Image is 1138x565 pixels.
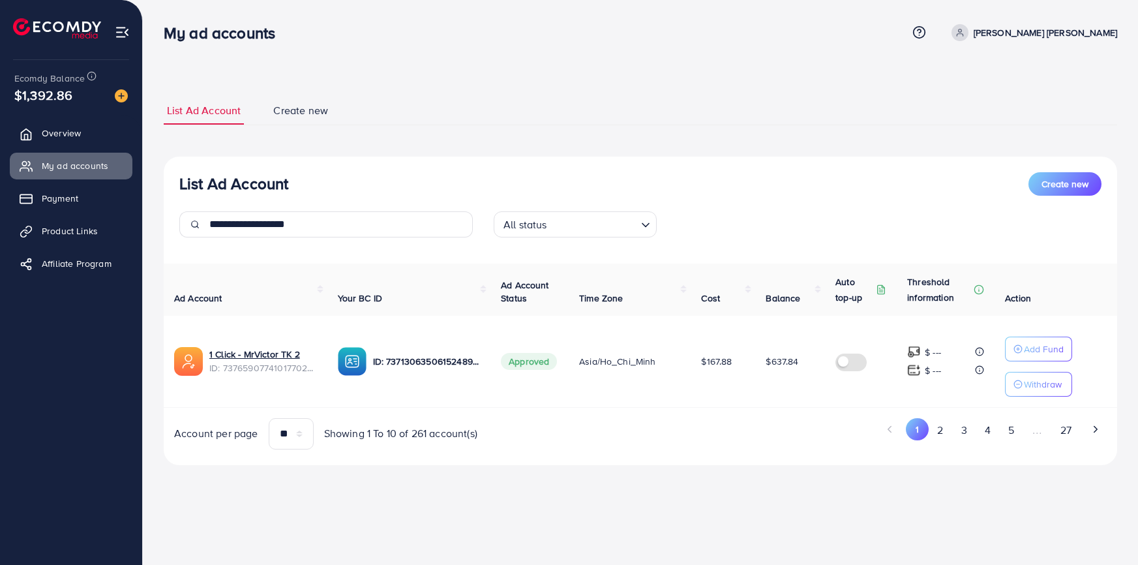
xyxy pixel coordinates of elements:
[579,355,656,368] span: Asia/Ho_Chi_Minh
[14,85,72,104] span: $1,392.86
[906,418,929,440] button: Go to page 1
[1024,341,1064,357] p: Add Fund
[976,418,999,442] button: Go to page 4
[10,251,132,277] a: Affiliate Program
[174,426,258,441] span: Account per page
[907,274,971,305] p: Threshold information
[1024,376,1062,392] p: Withdraw
[952,418,976,442] button: Go to page 3
[999,418,1023,442] button: Go to page 5
[907,345,921,359] img: top-up amount
[115,25,130,40] img: menu
[10,153,132,179] a: My ad accounts
[766,292,800,305] span: Balance
[209,348,300,361] a: 1 Click - MrVictor TK 2
[929,418,952,442] button: Go to page 2
[701,292,720,305] span: Cost
[1028,172,1101,196] button: Create new
[209,361,317,374] span: ID: 7376590774101770256
[651,418,1107,442] ul: Pagination
[338,347,367,376] img: ic-ba-acc.ded83a64.svg
[974,25,1117,40] p: [PERSON_NAME] [PERSON_NAME]
[1005,337,1072,361] button: Add Fund
[701,355,732,368] span: $167.88
[1041,177,1088,191] span: Create new
[551,213,636,234] input: Search for option
[179,174,288,193] h3: List Ad Account
[42,224,98,237] span: Product Links
[13,18,101,38] img: logo
[273,103,328,118] span: Create new
[42,127,81,140] span: Overview
[209,348,317,374] div: <span class='underline'>1 Click - MrVictor TK 2</span></br>7376590774101770256
[1083,506,1128,555] iframe: Chat
[1005,372,1072,397] button: Withdraw
[501,215,550,234] span: All status
[1084,418,1107,440] button: Go to next page
[338,292,383,305] span: Your BC ID
[494,211,657,237] div: Search for option
[14,72,85,85] span: Ecomdy Balance
[501,353,557,370] span: Approved
[115,89,128,102] img: image
[579,292,623,305] span: Time Zone
[766,355,798,368] span: $637.84
[10,120,132,146] a: Overview
[946,24,1117,41] a: [PERSON_NAME] [PERSON_NAME]
[167,103,241,118] span: List Ad Account
[164,23,286,42] h3: My ad accounts
[925,344,941,360] p: $ ---
[10,218,132,244] a: Product Links
[174,292,222,305] span: Ad Account
[42,257,112,270] span: Affiliate Program
[324,426,477,441] span: Showing 1 To 10 of 261 account(s)
[501,279,549,305] span: Ad Account Status
[1005,292,1031,305] span: Action
[10,185,132,211] a: Payment
[174,347,203,376] img: ic-ads-acc.e4c84228.svg
[42,159,108,172] span: My ad accounts
[373,354,481,369] p: ID: 7371306350615248913
[907,363,921,377] img: top-up amount
[925,363,941,378] p: $ ---
[1051,418,1080,442] button: Go to page 27
[42,192,78,205] span: Payment
[835,274,873,305] p: Auto top-up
